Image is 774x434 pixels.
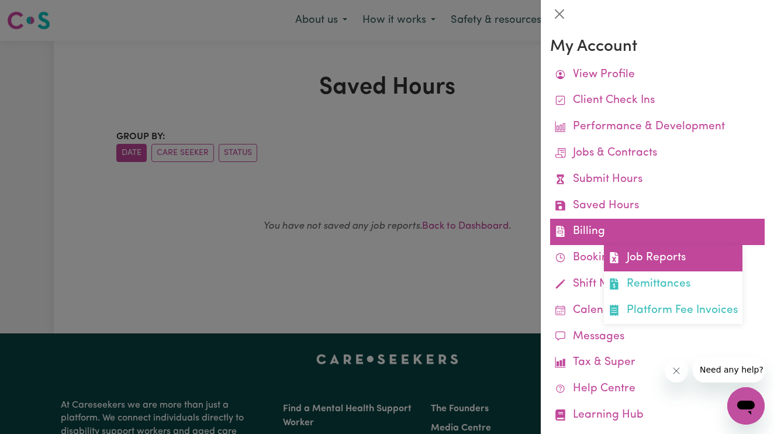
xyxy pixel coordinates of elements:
[693,357,765,383] iframe: Message from company
[550,114,765,140] a: Performance & Development
[550,350,765,376] a: Tax & Super
[550,37,765,57] h3: My Account
[550,140,765,167] a: Jobs & Contracts
[550,167,765,193] a: Submit Hours
[550,298,765,324] a: Calendar
[550,88,765,114] a: Client Check Ins
[550,245,765,271] a: Bookings
[727,387,765,425] iframe: Button to launch messaging window
[550,193,765,219] a: Saved Hours
[550,402,765,429] a: Learning Hub
[550,62,765,88] a: View Profile
[665,359,688,383] iframe: Close message
[550,219,765,245] a: BillingJob ReportsRemittancesPlatform Fee Invoices
[550,376,765,402] a: Help Centre
[550,324,765,350] a: Messages
[604,245,742,271] a: Job Reports
[550,271,765,298] a: Shift Notes
[604,271,742,298] a: Remittances
[550,5,569,23] button: Close
[604,298,742,324] a: Platform Fee Invoices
